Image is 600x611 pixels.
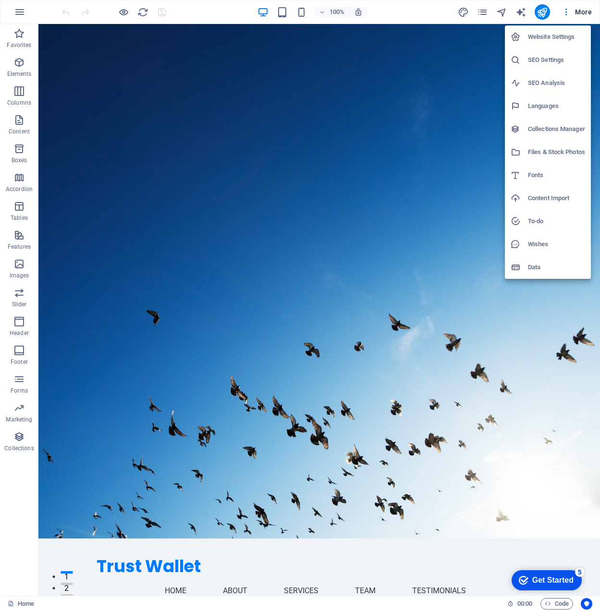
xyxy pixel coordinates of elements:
[528,77,585,89] h6: SEO Analysis
[528,169,585,181] h6: Fonts
[22,547,34,550] button: 1
[528,262,585,273] h6: Data
[71,2,81,12] div: 5
[528,216,585,227] h6: To-do
[528,123,585,135] h6: Collections Manager
[22,559,34,561] button: 2
[528,146,585,158] h6: Files & Stock Photos
[528,239,585,250] h6: Wishes
[8,5,78,25] div: Get Started 5 items remaining, 0% complete
[22,570,34,573] button: 3
[528,100,585,112] h6: Languages
[528,192,585,204] h6: Content Import
[28,11,70,19] div: Get Started
[528,54,585,66] h6: SEO Settings
[528,31,585,43] h6: Website Settings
